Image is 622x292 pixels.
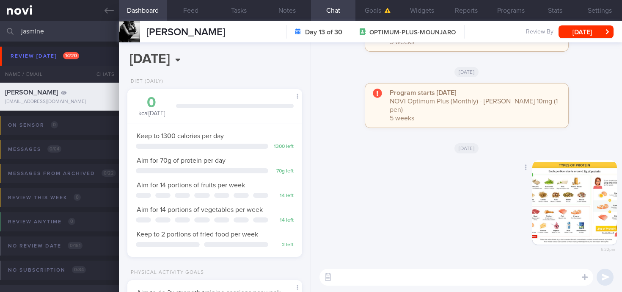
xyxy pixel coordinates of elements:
div: Chats [85,66,119,83]
span: Aim for 14 portions of vegetables per week [137,206,263,213]
div: kcal [DATE] [136,95,168,118]
img: Photo by Sue-Anne [532,160,617,245]
span: 5 weeks [390,39,414,45]
div: 0 [136,95,168,110]
div: 2 left [272,242,294,248]
span: 0 / 22 [102,170,116,177]
span: 0 [68,218,75,225]
div: Physical Activity Goals [127,270,204,276]
div: Messages [6,144,63,155]
span: [PERSON_NAME] [146,27,225,37]
div: 14 left [272,217,294,224]
span: 0 [51,121,58,128]
span: Aim for 14 portions of fruits per week [137,182,245,189]
div: On sensor [6,120,60,131]
div: Review [DATE] [8,50,81,62]
strong: Day 13 of 30 [305,28,342,36]
div: 1300 left [272,144,294,150]
span: [DATE] [454,143,479,153]
div: Review this week [6,192,83,203]
span: [PERSON_NAME] [5,89,58,96]
div: Review anytime [6,216,77,228]
span: 0 [74,194,81,201]
div: Messages from Archived [6,168,118,179]
span: 0 / 64 [47,145,61,153]
div: 14 left [272,193,294,199]
button: [DATE] [559,25,614,38]
span: Review By [526,28,553,36]
span: 1 / 220 [63,52,79,59]
span: Aim for 70g of protein per day [137,157,226,164]
strong: Program starts [DATE] [390,89,456,96]
span: Keep to 2 portions of fried food per week [137,231,258,238]
span: 5 weeks [390,115,414,122]
span: Keep to 1300 calories per day [137,133,224,139]
span: 0 / 161 [68,242,83,249]
span: 6:22pm [601,245,615,253]
div: No review date [6,240,85,252]
span: 0 / 84 [72,266,86,273]
div: No subscription [6,264,88,276]
div: Diet (Daily) [127,78,163,85]
span: [DATE] [454,67,479,77]
span: NOVI Optimum Plus (Monthly) - [PERSON_NAME] 10mg (1 pen) [390,98,558,113]
div: 70 g left [272,168,294,175]
div: [EMAIL_ADDRESS][DOMAIN_NAME] [5,99,114,105]
span: OPTIMUM-PLUS-MOUNJARO [369,28,456,37]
